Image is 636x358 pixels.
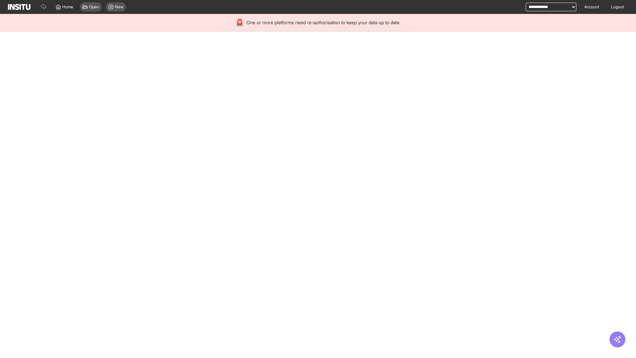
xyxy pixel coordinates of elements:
[236,18,244,27] div: 🚨
[89,4,99,10] span: Open
[62,4,73,10] span: Home
[115,4,123,10] span: New
[246,19,400,26] span: One or more platforms need re-authorisation to keep your data up to date.
[8,4,30,10] img: Logo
